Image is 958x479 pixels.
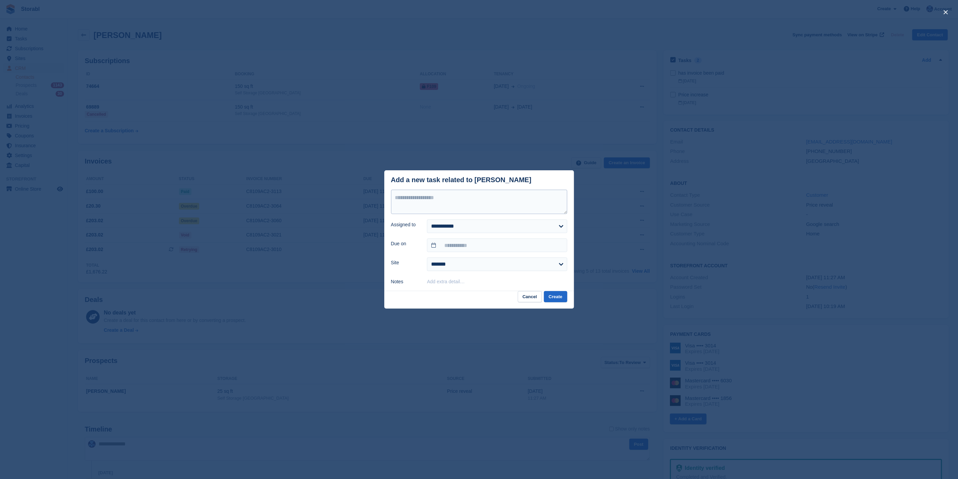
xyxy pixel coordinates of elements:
label: Notes [391,278,419,285]
button: Create [544,291,567,302]
label: Due on [391,240,419,247]
div: Add a new task related to [PERSON_NAME] [391,176,532,184]
button: Cancel [518,291,542,302]
label: Assigned to [391,221,419,228]
button: close [940,7,951,18]
label: Site [391,259,419,266]
button: Add extra detail… [427,279,465,284]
